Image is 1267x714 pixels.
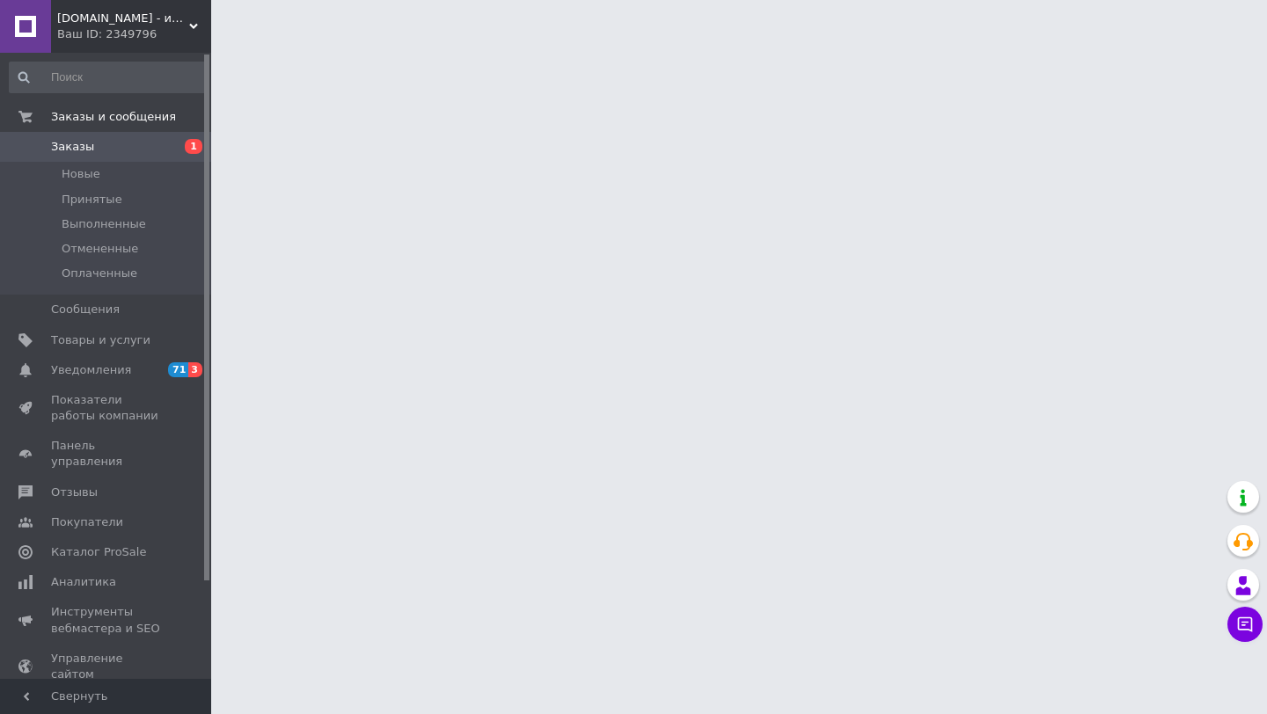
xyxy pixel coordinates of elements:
[51,332,150,348] span: Товары и услуги
[51,514,123,530] span: Покупатели
[9,62,208,93] input: Поиск
[51,438,163,470] span: Панель управления
[51,362,131,378] span: Уведомления
[188,362,202,377] span: 3
[185,139,202,154] span: 1
[62,241,138,257] span: Отмененные
[62,166,100,182] span: Новые
[51,574,116,590] span: Аналитика
[51,544,146,560] span: Каталог ProSale
[62,216,146,232] span: Выполненные
[57,11,189,26] span: A-Shock.com.ua - интернет магазин спортивного питания
[51,392,163,424] span: Показатели работы компании
[51,484,98,500] span: Отзывы
[62,266,137,281] span: Оплаченные
[168,362,188,377] span: 71
[51,139,94,155] span: Заказы
[1227,607,1263,642] button: Чат с покупателем
[51,651,163,682] span: Управление сайтом
[62,192,122,208] span: Принятые
[51,302,120,317] span: Сообщения
[57,26,211,42] div: Ваш ID: 2349796
[51,604,163,636] span: Инструменты вебмастера и SEO
[51,109,176,125] span: Заказы и сообщения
